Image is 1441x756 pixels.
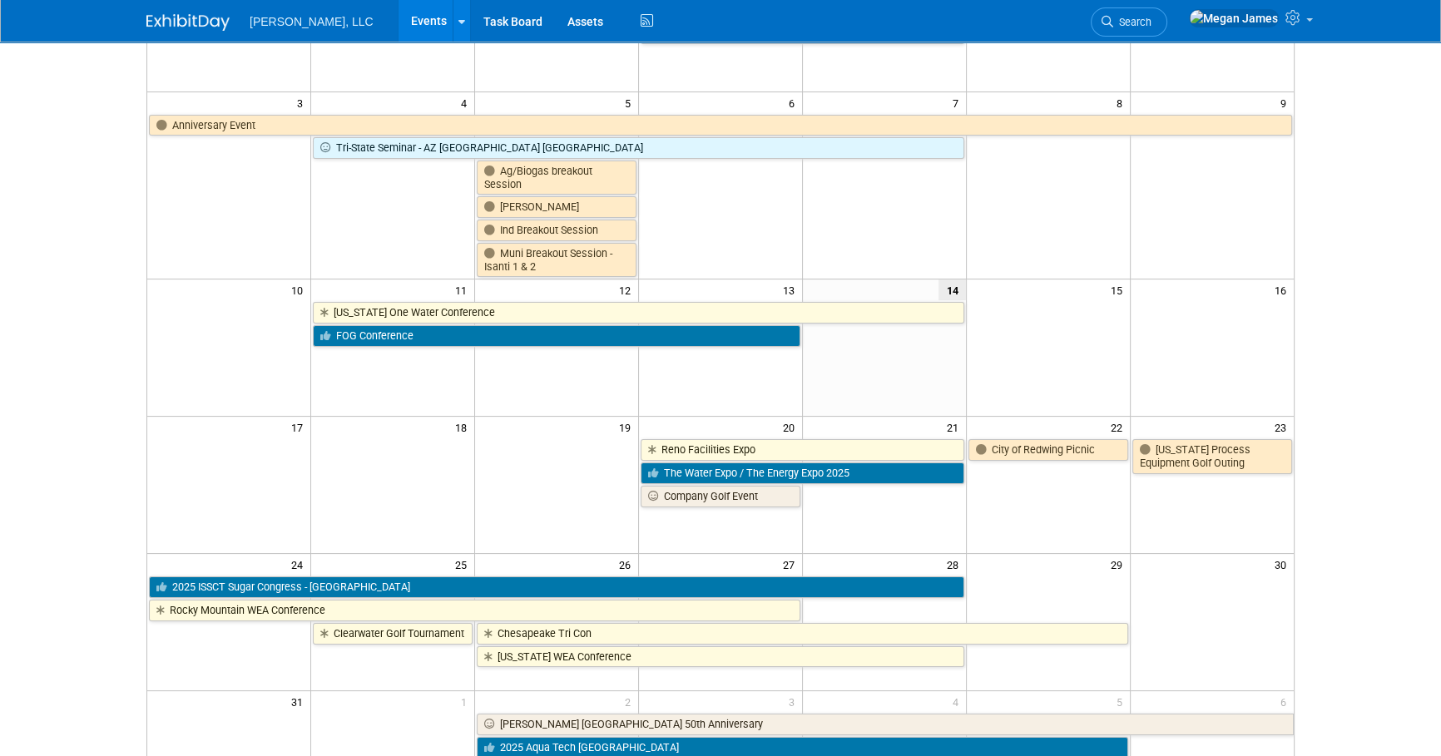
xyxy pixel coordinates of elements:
a: [US_STATE] Process Equipment Golf Outing [1132,439,1292,473]
a: [PERSON_NAME] [477,196,636,218]
span: 4 [459,92,474,113]
a: The Water Expo / The Energy Expo 2025 [641,462,964,484]
span: 3 [295,92,310,113]
span: 13 [781,279,802,300]
span: 4 [951,691,966,712]
span: 6 [787,92,802,113]
span: 28 [945,554,966,575]
span: 23 [1273,417,1294,437]
span: 17 [290,417,310,437]
span: 24 [290,554,310,575]
a: [US_STATE] One Water Conference [313,302,963,324]
span: 25 [453,554,474,575]
span: 1 [459,691,474,712]
span: 27 [781,554,802,575]
span: Search [1113,16,1151,28]
a: City of Redwing Picnic [968,439,1128,461]
a: Chesapeake Tri Con [477,623,1127,645]
span: 3 [787,691,802,712]
span: 21 [945,417,966,437]
span: [PERSON_NAME], LLC [250,15,374,28]
a: [PERSON_NAME] [GEOGRAPHIC_DATA] 50th Anniversary [477,714,1294,735]
span: 18 [453,417,474,437]
span: 30 [1273,554,1294,575]
span: 5 [1115,691,1130,712]
span: 2 [623,691,638,712]
a: Rocky Mountain WEA Conference [149,600,800,621]
a: Muni Breakout Session - Isanti 1 & 2 [477,243,636,277]
img: ExhibitDay [146,14,230,31]
span: 20 [781,417,802,437]
span: 22 [1109,417,1130,437]
span: 8 [1115,92,1130,113]
span: 6 [1279,691,1294,712]
span: 5 [623,92,638,113]
span: 14 [938,279,966,300]
a: Search [1091,7,1167,37]
a: 2025 ISSCT Sugar Congress - [GEOGRAPHIC_DATA] [149,576,964,598]
span: 15 [1109,279,1130,300]
span: 31 [290,691,310,712]
span: 16 [1273,279,1294,300]
span: 19 [617,417,638,437]
span: 7 [951,92,966,113]
a: Reno Facilities Expo [641,439,964,461]
img: Megan James [1189,9,1279,27]
a: Anniversary Event [149,115,1292,136]
span: 9 [1279,92,1294,113]
a: Clearwater Golf Tournament [313,623,473,645]
span: 12 [617,279,638,300]
a: Ind Breakout Session [477,220,636,241]
span: 29 [1109,554,1130,575]
a: Tri-State Seminar - AZ [GEOGRAPHIC_DATA] [GEOGRAPHIC_DATA] [313,137,963,159]
a: FOG Conference [313,325,800,347]
span: 10 [290,279,310,300]
span: 26 [617,554,638,575]
span: 11 [453,279,474,300]
a: Company Golf Event [641,486,800,507]
a: Ag/Biogas breakout Session [477,161,636,195]
a: [US_STATE] WEA Conference [477,646,964,668]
